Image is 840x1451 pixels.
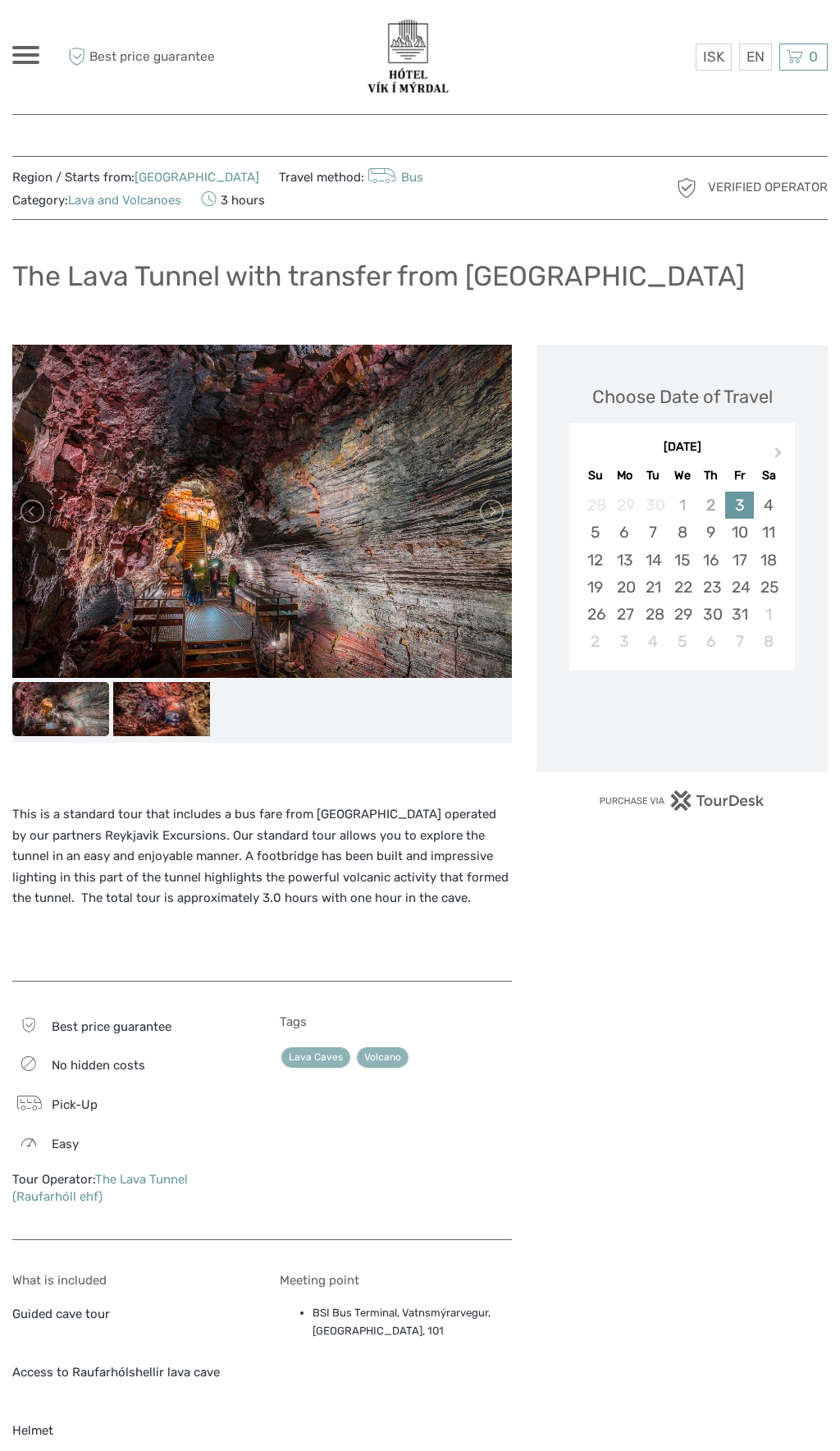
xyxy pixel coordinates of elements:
[639,465,668,487] div: Tu
[739,43,772,71] div: EN
[725,519,754,546] div: Choose Friday, October 10th, 2025
[581,492,609,519] div: Not available Sunday, September 28th, 2025
[696,628,725,655] div: Choose Thursday, November 6th, 2025
[592,384,773,410] div: Choose Date of Travel
[581,519,609,546] div: Choose Sunday, October 5th, 2025
[581,601,609,628] div: Choose Sunday, October 26th, 2025
[754,574,783,601] div: Choose Saturday, October 25th, 2025
[639,492,668,519] div: Not available Tuesday, September 30th, 2025
[610,628,639,655] div: Choose Monday, November 3rd, 2025
[12,1171,245,1206] div: Tour Operator:
[677,712,687,723] div: Loading...
[12,345,512,678] img: b25d00636b7242728e8202b364ca0ca1_main_slider.jpg
[64,43,217,71] span: Best price guarantee
[725,547,754,574] div: Choose Friday, October 17th, 2025
[754,547,783,574] div: Choose Saturday, October 18th, 2025
[581,465,609,487] div: Su
[610,574,639,601] div: Choose Monday, October 20th, 2025
[281,1047,350,1068] a: Lava Caves
[696,574,725,601] div: Choose Thursday, October 23rd, 2025
[201,188,265,211] span: 3 hours
[725,492,754,519] div: Choose Friday, October 3rd, 2025
[767,443,793,469] button: Next Month
[725,601,754,628] div: Choose Friday, October 31st, 2025
[12,1304,245,1325] p: Guided cave tour
[806,48,820,65] span: 0
[610,601,639,628] div: Choose Monday, October 27th, 2025
[708,179,828,196] span: Verified Operator
[610,519,639,546] div: Choose Monday, October 6th, 2025
[610,492,639,519] div: Not available Monday, September 29th, 2025
[52,1058,145,1073] span: No hidden costs
[12,169,259,186] span: Region / Starts from:
[12,1362,245,1384] p: Access to Raufarhólshellir lava cave
[725,628,754,655] div: Choose Friday, November 7th, 2025
[610,547,639,574] div: Choose Monday, October 13th, 2025
[12,192,181,209] span: Category:
[12,1421,245,1442] p: Helmet
[754,519,783,546] div: Choose Saturday, October 11th, 2025
[113,682,210,736] img: d3ce50650aa043b3b4c2eb14622f79db_slider_thumbnail.jpg
[12,259,745,293] h1: The Lava Tunnel with transfer from [GEOGRAPHIC_DATA]
[668,492,696,519] div: Not available Wednesday, October 1st, 2025
[754,601,783,628] div: Choose Saturday, November 1st, 2025
[639,628,668,655] div: Choose Tuesday, November 4th, 2025
[696,519,725,546] div: Choose Thursday, October 9th, 2025
[313,1304,513,1341] li: BSI Bus Terminal, Vatnsmýrarvegur, [GEOGRAPHIC_DATA], 101
[362,16,454,98] img: 3623-377c0aa7-b839-403d-a762-68de84ed66d4_logo_big.png
[52,1097,98,1112] span: Pick-Up
[12,1273,245,1288] h5: What is included
[12,804,512,909] p: This is a standard tour that includes a bus fare from [GEOGRAPHIC_DATA] operated by our partners ...
[280,1014,513,1029] h5: Tags
[52,1019,171,1034] span: Best price guarantee
[357,1047,409,1068] a: Volcano
[668,465,696,487] div: We
[673,175,700,201] img: verified_operator_grey_128.png
[696,547,725,574] div: Choose Thursday, October 16th, 2025
[696,601,725,628] div: Choose Thursday, October 30th, 2025
[725,465,754,487] div: Fr
[279,165,423,188] span: Travel method:
[668,601,696,628] div: Choose Wednesday, October 29th, 2025
[364,170,423,185] a: Bus
[12,682,109,736] img: b25d00636b7242728e8202b364ca0ca1_slider_thumbnail.jpg
[754,465,783,487] div: Sa
[696,492,725,519] div: Not available Thursday, October 2nd, 2025
[668,519,696,546] div: Choose Wednesday, October 8th, 2025
[574,492,789,655] div: month 2025-10
[696,465,725,487] div: Th
[599,790,765,811] img: PurchaseViaTourDesk.png
[639,574,668,601] div: Choose Tuesday, October 21st, 2025
[610,465,639,487] div: Mo
[581,574,609,601] div: Choose Sunday, October 19th, 2025
[581,547,609,574] div: Choose Sunday, October 12th, 2025
[725,574,754,601] div: Choose Friday, October 24th, 2025
[754,492,783,519] div: Choose Saturday, October 4th, 2025
[68,193,181,208] a: Lava and Volcanoes
[12,1172,188,1204] a: The Lava Tunnel (Raufarhóll ehf)
[135,170,259,185] a: [GEOGRAPHIC_DATA]
[754,628,783,655] div: Choose Saturday, November 8th, 2025
[703,48,724,65] span: ISK
[639,547,668,574] div: Choose Tuesday, October 14th, 2025
[280,1273,513,1288] h5: Meeting point
[668,628,696,655] div: Choose Wednesday, November 5th, 2025
[668,574,696,601] div: Choose Wednesday, October 22nd, 2025
[581,628,609,655] div: Choose Sunday, November 2nd, 2025
[569,439,795,456] div: [DATE]
[52,1137,79,1151] span: Easy
[668,547,696,574] div: Choose Wednesday, October 15th, 2025
[639,601,668,628] div: Choose Tuesday, October 28th, 2025
[639,519,668,546] div: Choose Tuesday, October 7th, 2025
